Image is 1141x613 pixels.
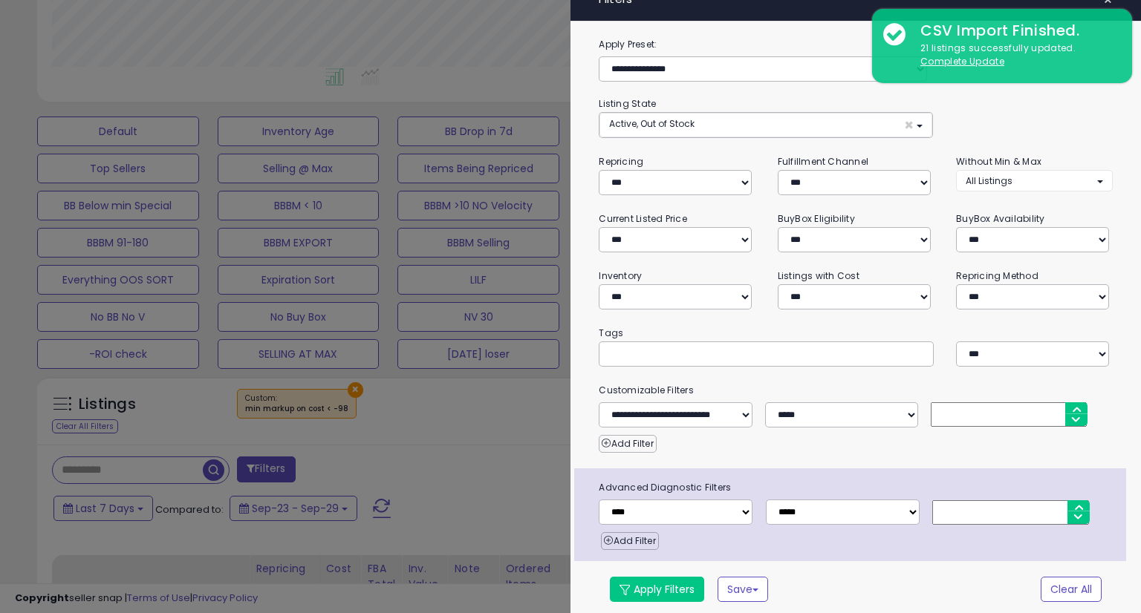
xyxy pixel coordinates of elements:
[1041,577,1102,602] button: Clear All
[599,97,656,110] small: Listing State
[956,170,1112,191] button: All Listings
[601,532,658,550] button: Add Filter
[718,577,768,602] button: Save
[588,382,1123,399] small: Customizable Filters
[909,42,1121,69] div: 21 listings successfully updated.
[599,269,642,282] small: Inventory
[778,155,868,168] small: Fulfillment Channel
[956,155,1041,168] small: Without Min & Max
[588,36,1123,53] label: Apply Preset:
[778,212,855,225] small: BuyBox Eligibility
[920,55,1004,68] u: Complete Update
[588,325,1123,341] small: Tags
[610,577,704,602] button: Apply Filters
[956,269,1038,282] small: Repricing Method
[609,117,695,130] span: Active, Out of Stock
[599,155,643,168] small: Repricing
[599,212,686,225] small: Current Listed Price
[909,20,1121,42] div: CSV Import Finished.
[956,212,1044,225] small: BuyBox Availability
[904,117,914,133] span: ×
[778,269,859,282] small: Listings with Cost
[588,479,1125,496] span: Advanced Diagnostic Filters
[599,435,656,453] button: Add Filter
[966,174,1012,187] span: All Listings
[599,113,932,137] button: Active, Out of Stock ×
